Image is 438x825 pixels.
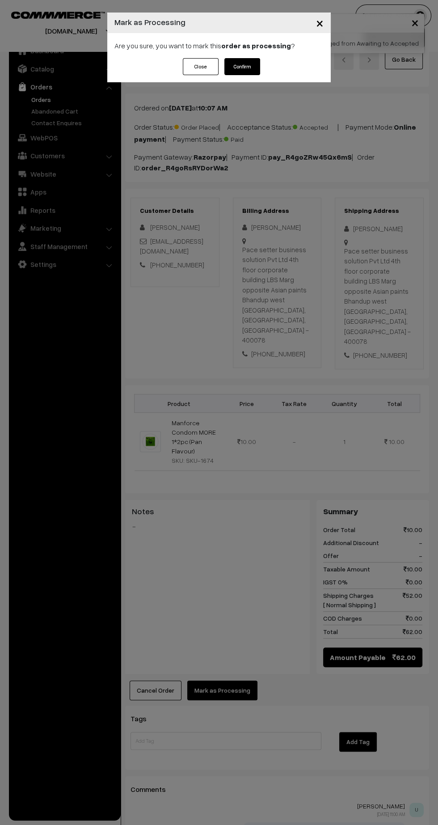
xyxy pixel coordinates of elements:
button: Close [309,9,331,37]
div: Are you sure, you want to mark this ? [107,33,331,58]
strong: order as processing [221,41,291,50]
h4: Mark as Processing [114,16,185,28]
button: Close [183,58,219,75]
span: × [316,14,324,31]
button: Confirm [224,58,260,75]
